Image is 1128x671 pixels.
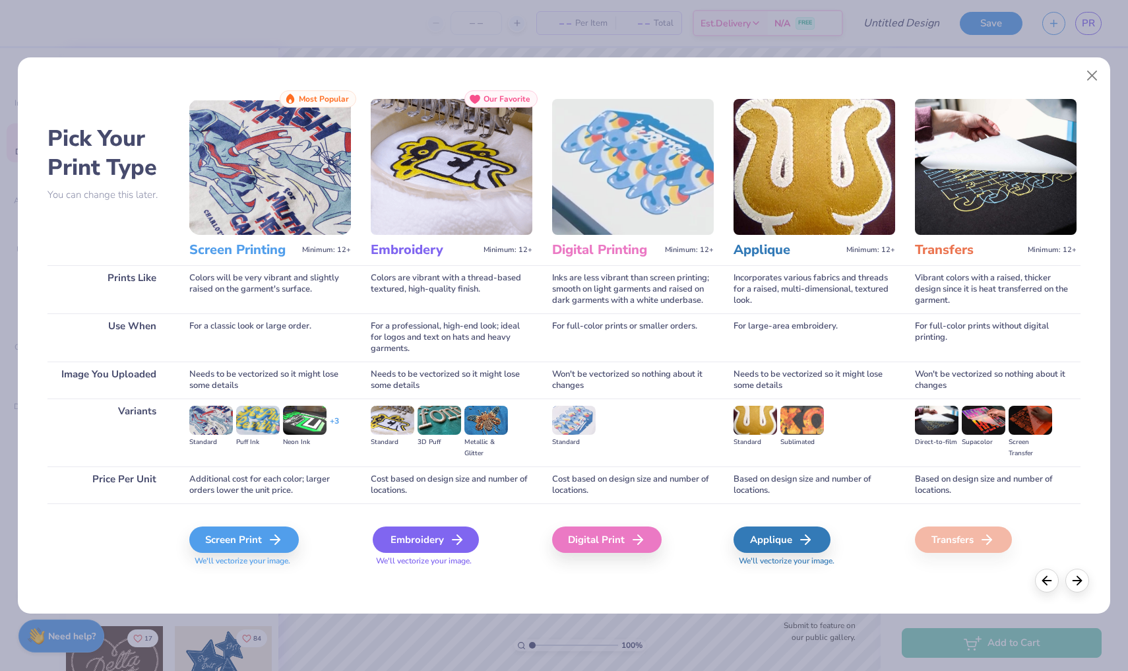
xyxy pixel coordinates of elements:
div: Based on design size and number of locations. [734,466,895,503]
h3: Digital Printing [552,241,660,259]
div: Metallic & Glitter [464,437,508,459]
div: Use When [47,313,170,362]
img: Neon Ink [283,406,327,435]
div: Screen Transfer [1009,437,1052,459]
img: Standard [371,406,414,435]
div: Variants [47,399,170,466]
h2: Pick Your Print Type [47,124,170,182]
span: We'll vectorize your image. [734,556,895,567]
img: Supacolor [962,406,1005,435]
span: Our Favorite [484,94,530,104]
div: Digital Print [552,527,662,553]
div: Inks are less vibrant than screen printing; smooth on light garments and raised on dark garments ... [552,265,714,313]
div: Standard [189,437,233,448]
h3: Embroidery [371,241,478,259]
span: Minimum: 12+ [484,245,532,255]
div: Puff Ink [236,437,280,448]
div: Won't be vectorized so nothing about it changes [915,362,1077,399]
img: Metallic & Glitter [464,406,508,435]
div: Cost based on design size and number of locations. [552,466,714,503]
div: Colors are vibrant with a thread-based textured, high-quality finish. [371,265,532,313]
div: Direct-to-film [915,437,958,448]
p: You can change this later. [47,189,170,201]
img: Puff Ink [236,406,280,435]
div: Additional cost for each color; larger orders lower the unit price. [189,466,351,503]
div: Standard [552,437,596,448]
div: Vibrant colors with a raised, thicker design since it is heat transferred on the garment. [915,265,1077,313]
div: Needs to be vectorized so it might lose some details [734,362,895,399]
img: Digital Printing [552,99,714,235]
img: 3D Puff [418,406,461,435]
div: Screen Print [189,527,299,553]
span: Most Popular [299,94,349,104]
div: For full-color prints without digital printing. [915,313,1077,362]
span: Minimum: 12+ [846,245,895,255]
span: Minimum: 12+ [1028,245,1077,255]
img: Embroidery [371,99,532,235]
div: Neon Ink [283,437,327,448]
span: We'll vectorize your image. [189,556,351,567]
img: Screen Printing [189,99,351,235]
img: Transfers [915,99,1077,235]
div: Colors will be very vibrant and slightly raised on the garment's surface. [189,265,351,313]
div: Applique [734,527,830,553]
div: Standard [371,437,414,448]
div: Won't be vectorized so nothing about it changes [552,362,714,399]
div: For a classic look or large order. [189,313,351,362]
button: Close [1080,63,1105,88]
div: + 3 [330,416,339,438]
div: Based on design size and number of locations. [915,466,1077,503]
div: Transfers [915,527,1012,553]
img: Applique [734,99,895,235]
div: Incorporates various fabrics and threads for a raised, multi-dimensional, textured look. [734,265,895,313]
img: Standard [552,406,596,435]
div: For full-color prints or smaller orders. [552,313,714,362]
div: For a professional, high-end look; ideal for logos and text on hats and heavy garments. [371,313,532,362]
div: Standard [734,437,777,448]
h3: Transfers [915,241,1022,259]
img: Standard [189,406,233,435]
div: Needs to be vectorized so it might lose some details [189,362,351,399]
div: Supacolor [962,437,1005,448]
img: Sublimated [780,406,824,435]
div: Sublimated [780,437,824,448]
img: Direct-to-film [915,406,958,435]
span: We'll vectorize your image. [371,556,532,567]
h3: Screen Printing [189,241,297,259]
div: Needs to be vectorized so it might lose some details [371,362,532,399]
img: Standard [734,406,777,435]
div: Image You Uploaded [47,362,170,399]
img: Screen Transfer [1009,406,1052,435]
span: Minimum: 12+ [302,245,351,255]
div: For large-area embroidery. [734,313,895,362]
div: Embroidery [373,527,479,553]
div: Cost based on design size and number of locations. [371,466,532,503]
span: Minimum: 12+ [665,245,714,255]
div: 3D Puff [418,437,461,448]
div: Prints Like [47,265,170,313]
div: Price Per Unit [47,466,170,503]
h3: Applique [734,241,841,259]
